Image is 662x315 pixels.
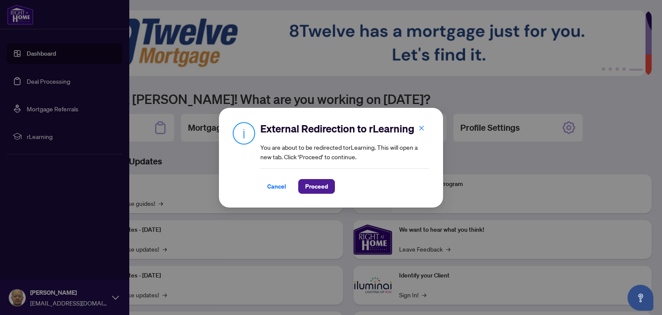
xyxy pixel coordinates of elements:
[418,125,425,131] span: close
[298,179,335,194] button: Proceed
[260,122,429,194] div: You are about to be redirected to rLearning . This will open a new tab. Click ‘Proceed’ to continue.
[260,122,429,135] h2: External Redirection to rLearning
[628,285,653,311] button: Open asap
[305,180,328,193] span: Proceed
[233,122,255,145] img: Info Icon
[267,180,286,193] span: Cancel
[260,179,293,194] button: Cancel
